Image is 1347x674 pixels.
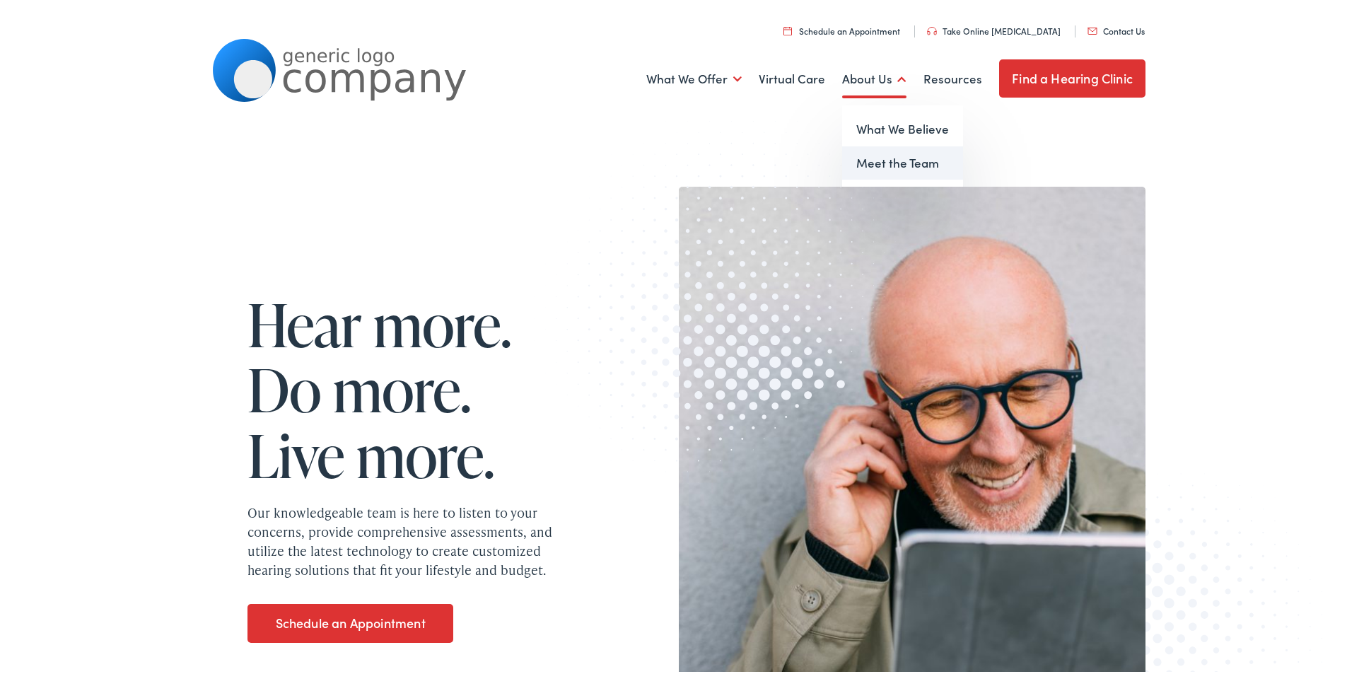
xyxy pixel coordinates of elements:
[923,50,982,103] a: Resources
[927,24,937,33] img: utility icon
[1087,22,1145,34] a: Contact Us
[247,419,345,484] span: Live
[646,50,742,103] a: What We Offer
[842,50,906,103] a: About Us
[783,23,792,33] img: utility icon
[999,57,1145,95] a: Find a Hearing Clinic
[783,22,900,34] a: Schedule an Appointment
[842,110,963,144] a: What We Believe
[842,144,963,178] a: Meet the Team
[333,354,472,419] span: more.
[247,500,587,576] p: Our knowledgeable team is here to listen to your concerns, provide comprehensive assessments, and...
[247,601,453,641] a: Schedule an Appointment
[927,22,1061,34] a: Take Online [MEDICAL_DATA]
[247,289,362,354] span: Hear
[759,50,825,103] a: Virtual Care
[1087,25,1097,32] img: utility icon
[356,419,495,484] span: more.
[373,289,512,354] span: more.
[534,96,907,480] img: Graphic image with a halftone pattern, contributing to the site's visual design.
[247,354,321,419] span: Do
